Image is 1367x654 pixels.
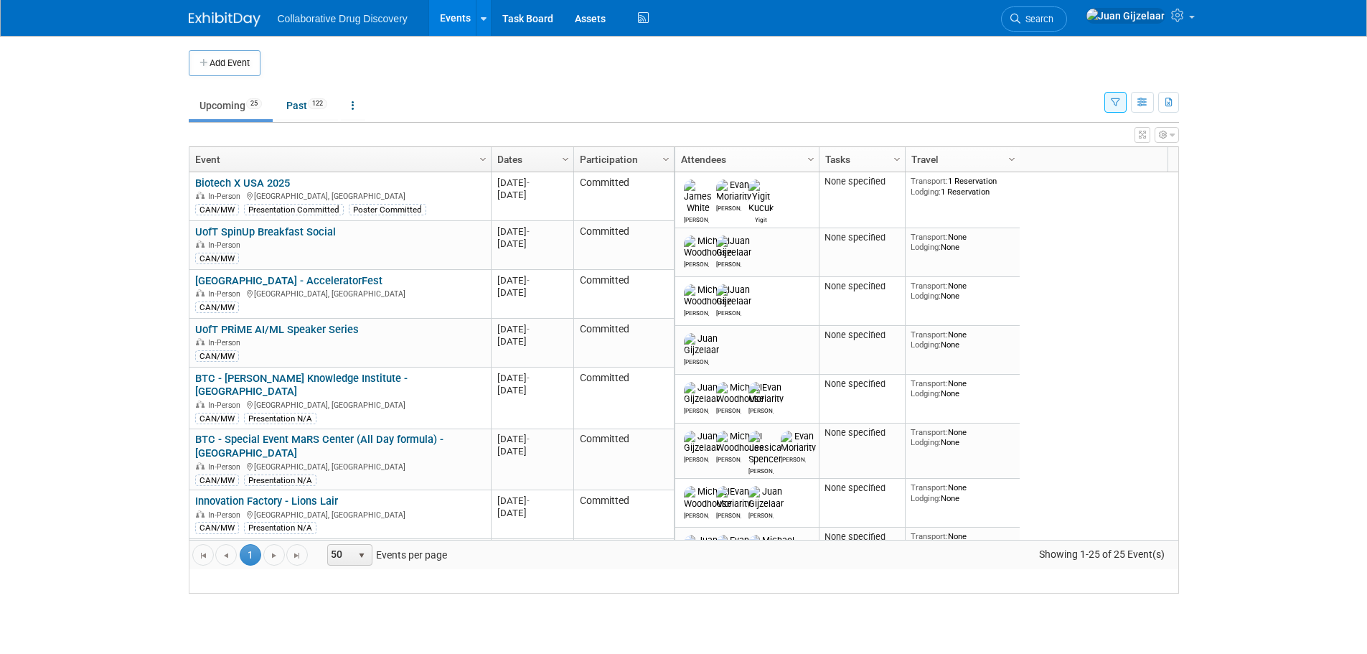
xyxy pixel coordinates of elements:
[208,192,245,201] span: In-Person
[716,510,741,519] div: Evan Moriarity
[1006,154,1018,165] span: Column Settings
[825,482,899,494] div: None specified
[195,372,408,398] a: BTC - [PERSON_NAME] Knowledge Institute - [GEOGRAPHIC_DATA]
[684,382,719,405] img: Juan Gijzelaar
[911,232,1014,253] div: None None
[208,510,245,520] span: In-Person
[308,98,327,109] span: 122
[684,510,709,519] div: Michael Woodhouse
[911,340,941,350] span: Lodging:
[195,302,239,313] div: CAN/MW
[527,177,530,188] span: -
[276,92,338,119] a: Past122
[748,465,774,475] div: Jessica Spencer
[208,462,245,472] span: In-Person
[911,493,941,503] span: Lodging:
[527,226,530,237] span: -
[196,401,205,408] img: In-Person Event
[684,214,709,223] div: James White
[208,240,245,250] span: In-Person
[195,508,484,520] div: [GEOGRAPHIC_DATA], [GEOGRAPHIC_DATA]
[195,460,484,472] div: [GEOGRAPHIC_DATA], [GEOGRAPHIC_DATA]
[356,550,367,561] span: select
[527,275,530,286] span: -
[291,550,303,561] span: Go to the last page
[911,242,941,252] span: Lodging:
[684,405,709,414] div: Juan Gijzelaar
[911,378,948,388] span: Transport:
[911,482,1014,503] div: None None
[716,535,751,558] img: Evan Moriarity
[911,378,1014,399] div: None None
[558,147,573,169] a: Column Settings
[560,154,571,165] span: Column Settings
[825,147,896,172] a: Tasks
[527,324,530,335] span: -
[1020,14,1053,24] span: Search
[716,235,751,258] img: Juan Gijzelaar
[911,437,941,447] span: Lodging:
[196,192,205,199] img: In-Person Event
[328,545,352,565] span: 50
[748,382,784,405] img: Evan Moriarity
[911,176,1014,197] div: 1 Reservation 1 Reservation
[573,429,674,491] td: Committed
[497,274,567,286] div: [DATE]
[278,13,408,24] span: Collaborative Drug Discovery
[803,147,819,169] a: Column Settings
[244,413,316,424] div: Presentation N/A
[684,284,732,307] img: Michael Woodhouse
[1025,544,1178,564] span: Showing 1-25 of 25 Event(s)
[196,289,205,296] img: In-Person Event
[781,431,816,454] img: Evan Moriarity
[684,179,712,214] img: James White
[716,202,741,212] div: Evan Moriarity
[497,238,567,250] div: [DATE]
[911,427,948,437] span: Transport:
[244,475,316,486] div: Presentation N/A
[497,286,567,299] div: [DATE]
[195,433,443,459] a: BTC - Special Event MaRS Center (All Day formula) - [GEOGRAPHIC_DATA]
[825,531,899,543] div: None specified
[580,147,664,172] a: Participation
[197,550,209,561] span: Go to the first page
[805,154,817,165] span: Column Settings
[189,12,260,27] img: ExhibitDay
[208,289,245,299] span: In-Person
[684,235,732,258] img: Michael Woodhouse
[781,454,806,463] div: Evan Moriarity
[748,431,781,465] img: Jessica Spencer
[244,522,316,533] div: Presentation N/A
[891,154,903,165] span: Column Settings
[825,427,899,439] div: None specified
[716,258,741,268] div: Juan Gijzelaar
[748,486,784,509] img: Juan Gijzelaar
[196,338,205,345] img: In-Person Event
[658,147,674,169] a: Column Settings
[497,177,567,189] div: [DATE]
[748,179,774,214] img: Yigit Kucuk
[684,333,719,356] img: Juan Gijzelaar
[195,475,239,486] div: CAN/MW
[911,281,948,291] span: Transport:
[244,204,344,215] div: Presentation Committed
[573,319,674,368] td: Committed
[716,284,751,307] img: Juan Gijzelaar
[684,356,709,365] div: Juan Gijzelaar
[716,431,764,454] img: Michael Woodhouse
[911,531,1014,552] div: None None
[684,535,719,558] img: Juan Gijzelaar
[825,330,899,341] div: None specified
[660,154,672,165] span: Column Settings
[911,531,948,541] span: Transport:
[911,291,941,301] span: Lodging:
[684,307,709,317] div: Michael Woodhouse
[475,147,491,169] a: Column Settings
[195,253,239,264] div: CAN/MW
[716,307,741,317] div: Juan Gijzelaar
[286,544,308,566] a: Go to the last page
[497,147,564,172] a: Dates
[497,384,567,396] div: [DATE]
[889,147,905,169] a: Column Settings
[195,147,481,172] a: Event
